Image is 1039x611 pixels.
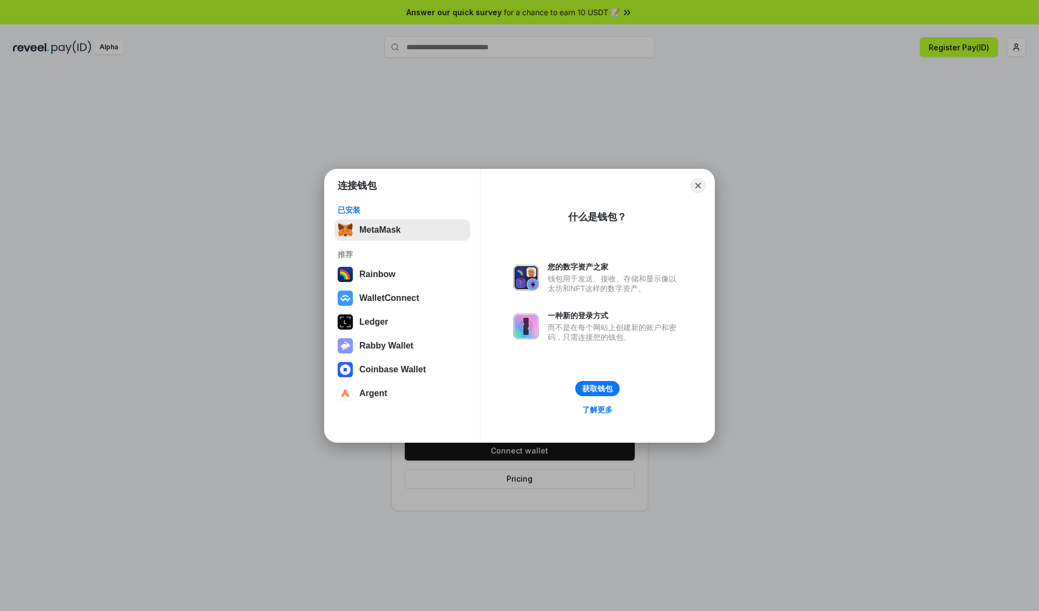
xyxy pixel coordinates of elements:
[359,389,387,398] div: Argent
[548,311,682,320] div: 一种新的登录方式
[334,335,470,357] button: Rabby Wallet
[568,211,627,224] div: 什么是钱包？
[359,225,400,235] div: MetaMask
[513,313,539,339] img: svg+xml,%3Csvg%20xmlns%3D%22http%3A%2F%2Fwww.w3.org%2F2000%2Fsvg%22%20fill%3D%22none%22%20viewBox...
[334,359,470,380] button: Coinbase Wallet
[359,293,419,303] div: WalletConnect
[548,323,682,342] div: 而不是在每个网站上创建新的账户和密码，只需连接您的钱包。
[334,311,470,333] button: Ledger
[338,179,377,192] h1: 连接钱包
[691,178,706,193] button: Close
[334,383,470,404] button: Argent
[548,274,682,293] div: 钱包用于发送、接收、存储和显示像以太坊和NFT这样的数字资产。
[513,265,539,291] img: svg+xml,%3Csvg%20xmlns%3D%22http%3A%2F%2Fwww.w3.org%2F2000%2Fsvg%22%20fill%3D%22none%22%20viewBox...
[334,264,470,285] button: Rainbow
[338,338,353,353] img: svg+xml,%3Csvg%20xmlns%3D%22http%3A%2F%2Fwww.w3.org%2F2000%2Fsvg%22%20fill%3D%22none%22%20viewBox...
[338,291,353,306] img: svg+xml,%3Csvg%20width%3D%2228%22%20height%3D%2228%22%20viewBox%3D%220%200%2028%2028%22%20fill%3D...
[334,219,470,241] button: MetaMask
[582,384,613,393] div: 获取钱包
[338,386,353,401] img: svg+xml,%3Csvg%20width%3D%2228%22%20height%3D%2228%22%20viewBox%3D%220%200%2028%2028%22%20fill%3D...
[338,222,353,238] img: svg+xml,%3Csvg%20fill%3D%22none%22%20height%3D%2233%22%20viewBox%3D%220%200%2035%2033%22%20width%...
[338,249,467,259] div: 推荐
[582,405,613,415] div: 了解更多
[334,287,470,309] button: WalletConnect
[575,381,620,396] button: 获取钱包
[548,262,682,272] div: 您的数字资产之家
[338,267,353,282] img: svg+xml,%3Csvg%20width%3D%22120%22%20height%3D%22120%22%20viewBox%3D%220%200%20120%20120%22%20fil...
[338,205,467,215] div: 已安装
[359,365,426,375] div: Coinbase Wallet
[359,317,388,327] div: Ledger
[576,403,619,417] a: 了解更多
[359,270,396,279] div: Rainbow
[338,362,353,377] img: svg+xml,%3Csvg%20width%3D%2228%22%20height%3D%2228%22%20viewBox%3D%220%200%2028%2028%22%20fill%3D...
[359,341,413,351] div: Rabby Wallet
[338,314,353,330] img: svg+xml,%3Csvg%20xmlns%3D%22http%3A%2F%2Fwww.w3.org%2F2000%2Fsvg%22%20width%3D%2228%22%20height%3...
